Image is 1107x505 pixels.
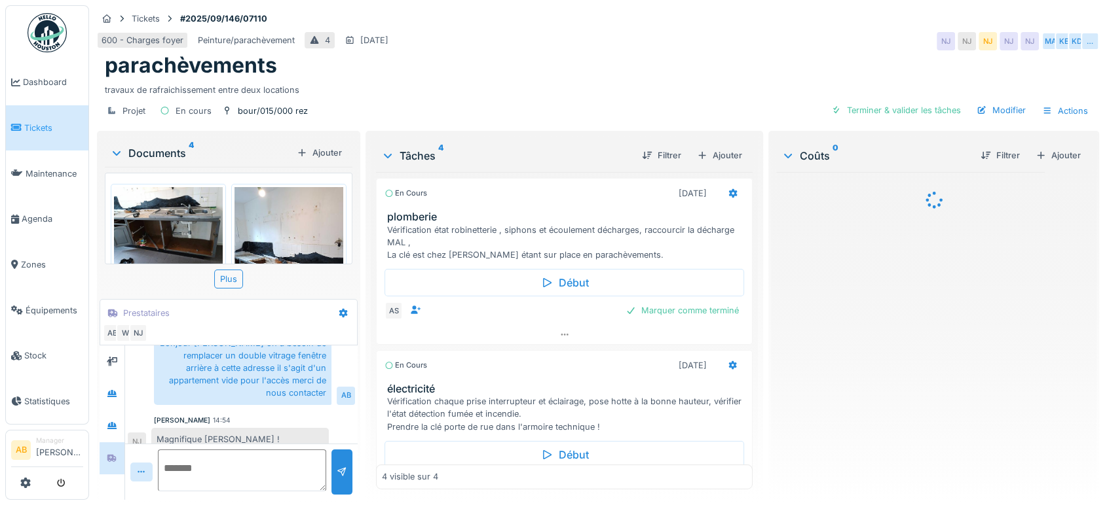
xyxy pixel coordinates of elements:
div: Ajouter [692,147,747,164]
div: AB [337,387,355,405]
li: [PERSON_NAME] [36,436,83,464]
div: Projet [122,105,145,117]
a: Maintenance [6,150,88,196]
h3: électricité [387,383,747,395]
a: Tickets [6,105,88,151]
span: Agenda [22,213,83,225]
div: [DATE] [679,187,707,200]
div: W [116,324,134,342]
div: NJ [1000,32,1018,50]
div: Ajouter [291,144,347,162]
div: Plus [214,270,243,288]
div: Magnifique [PERSON_NAME] ! [151,428,329,451]
div: En cours [176,105,212,117]
div: Tickets [132,12,160,25]
div: [DATE] [679,359,707,372]
div: MA [1041,32,1060,50]
li: AB [11,440,31,460]
span: Stock [24,349,83,362]
div: Marquer comme terminé [620,302,744,319]
div: Vérification chaque prise interrupteur et éclairage, pose hotte à la bonne hauteur, vérifier l'ét... [387,395,747,433]
div: Peinture/parachèvement [198,34,295,46]
div: Prestataires [123,307,170,319]
img: ooycixwg0s4ltldlqx07x7i0co07 [235,187,343,332]
div: KD [1068,32,1086,50]
a: Agenda [6,196,88,242]
div: Actions [1036,101,1094,120]
div: … [1081,32,1099,50]
div: Vérification état robinetterie , siphons et écoulement décharges, raccourcir la décharge MAL , La... [387,224,747,262]
div: [PERSON_NAME] [154,415,210,425]
strong: #2025/09/146/07110 [175,12,272,25]
div: En cours [385,188,427,199]
a: Statistiques [6,379,88,425]
div: NJ [979,32,997,50]
div: Documents [110,145,291,161]
a: AB Manager[PERSON_NAME] [11,436,83,467]
img: 8aldhp393tv5cf4kvmu6b5k0zed4 [114,187,223,269]
div: NJ [129,324,147,342]
a: Équipements [6,287,88,333]
div: Bonjour [PERSON_NAME] on a besoin de remplacer un double vitrage fenêtre arrière à cette adresse ... [154,332,331,405]
h1: parachèvements [105,53,277,78]
a: Dashboard [6,60,88,105]
a: Stock [6,333,88,379]
div: travaux de rafraichissement entre deux locations [105,78,1091,96]
span: Tickets [24,122,83,134]
div: Coûts [781,148,970,164]
div: KE [1055,32,1073,50]
sup: 0 [833,148,838,164]
div: NJ [1021,32,1039,50]
span: Dashboard [23,76,83,88]
div: Tâches [381,148,631,164]
a: Zones [6,242,88,288]
span: Équipements [26,304,83,317]
div: Filtrer [637,147,686,164]
div: 4 [325,34,330,46]
div: 4 visible sur 4 [382,471,438,483]
div: Ajouter [1030,147,1086,164]
div: Terminer & valider les tâches [826,101,966,119]
div: NJ [937,32,955,50]
div: En cours [385,360,427,371]
sup: 4 [438,148,443,164]
div: 14:54 [213,415,231,425]
img: Badge_color-CXgf-gQk.svg [28,13,67,52]
div: 600 - Charges foyer [102,34,183,46]
div: Début [385,269,744,296]
div: Début [385,441,744,468]
div: bour/015/000 rez [238,105,308,117]
div: NJ [128,432,146,451]
div: Manager [36,436,83,445]
h3: plomberie [387,211,747,223]
sup: 4 [189,145,194,161]
div: Filtrer [975,147,1025,164]
div: NJ [958,32,976,50]
div: AB [103,324,121,342]
span: Statistiques [24,395,83,408]
span: Zones [21,258,83,271]
div: AS [385,302,403,320]
div: Modifier [971,101,1031,119]
div: [DATE] [360,34,388,46]
span: Maintenance [26,167,83,180]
